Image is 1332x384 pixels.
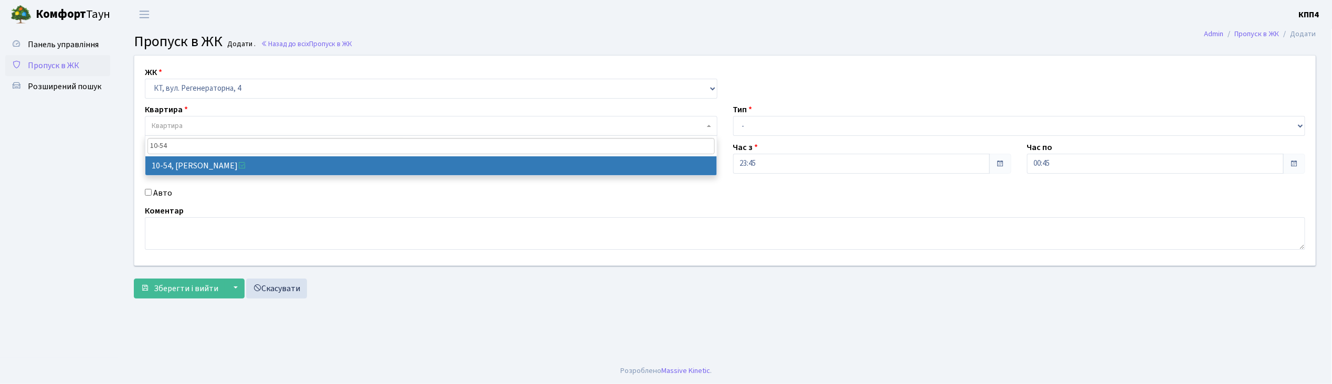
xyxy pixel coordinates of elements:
span: Зберегти і вийти [154,283,218,294]
a: Пропуск в ЖК [1235,28,1280,39]
a: Панель управління [5,34,110,55]
span: Панель управління [28,39,99,50]
span: Пропуск в ЖК [134,31,223,52]
label: Час з [733,141,758,154]
li: 10-54, [PERSON_NAME] [145,156,717,175]
li: Додати [1280,28,1316,40]
button: Переключити навігацію [131,6,157,23]
img: logo.png [10,4,31,25]
nav: breadcrumb [1189,23,1332,45]
small: Додати . [226,40,256,49]
label: Авто [153,187,172,199]
span: Розширений пошук [28,81,101,92]
a: Пропуск в ЖК [5,55,110,76]
b: Комфорт [36,6,86,23]
a: КПП4 [1299,8,1319,21]
label: ЖК [145,66,162,79]
span: Квартира [152,121,183,131]
b: КПП4 [1299,9,1319,20]
label: Квартира [145,103,188,116]
label: Час по [1027,141,1053,154]
a: Massive Kinetic [661,365,710,376]
a: Admin [1204,28,1224,39]
label: Тип [733,103,753,116]
div: Розроблено . [620,365,712,377]
span: Пропуск в ЖК [309,39,352,49]
a: Назад до всіхПропуск в ЖК [261,39,352,49]
label: Коментар [145,205,184,217]
a: Розширений пошук [5,76,110,97]
a: Скасувати [246,279,307,298]
span: Пропуск в ЖК [28,60,79,71]
button: Зберегти і вийти [134,279,225,298]
span: Таун [36,6,110,24]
